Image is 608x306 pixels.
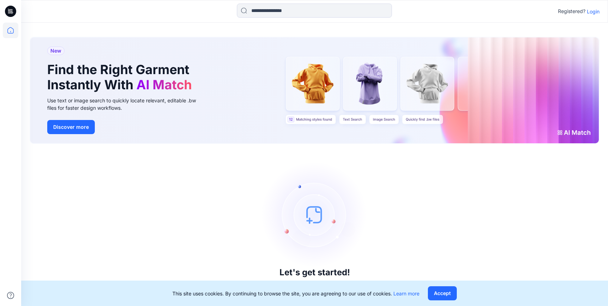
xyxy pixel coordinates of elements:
p: Login [587,8,600,15]
div: Use text or image search to quickly locate relevant, editable .bw files for faster design workflows. [47,97,206,112]
a: Learn more [393,290,419,296]
h1: Find the Right Garment Instantly With [47,62,195,92]
h3: Let's get started! [280,268,350,277]
img: empty-state-image.svg [262,162,368,268]
span: AI Match [136,77,192,92]
button: Accept [428,286,457,300]
span: New [50,47,61,55]
button: Discover more [47,120,95,134]
p: Registered? [558,7,585,16]
p: This site uses cookies. By continuing to browse the site, you are agreeing to our use of cookies. [172,290,419,297]
p: Click New to add a style or create a folder. [257,280,372,289]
